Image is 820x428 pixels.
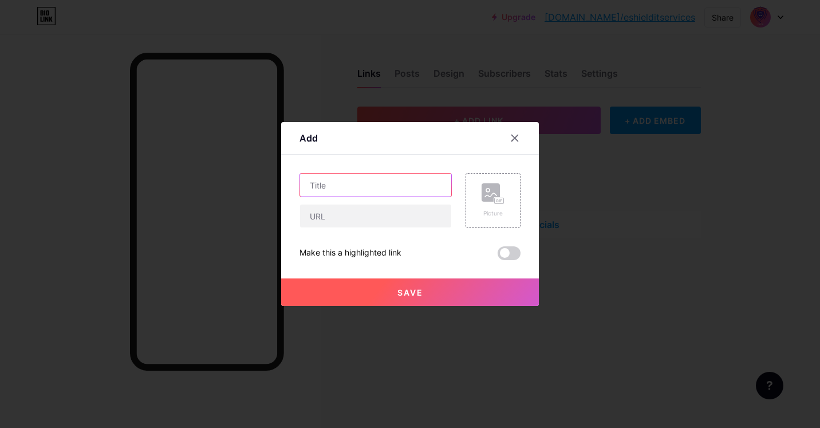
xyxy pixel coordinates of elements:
div: Make this a highlighted link [299,246,401,260]
div: Picture [482,209,504,218]
input: Title [300,174,451,197]
div: Add [299,131,318,145]
span: Save [397,288,423,297]
button: Save [281,278,539,306]
input: URL [300,205,451,227]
